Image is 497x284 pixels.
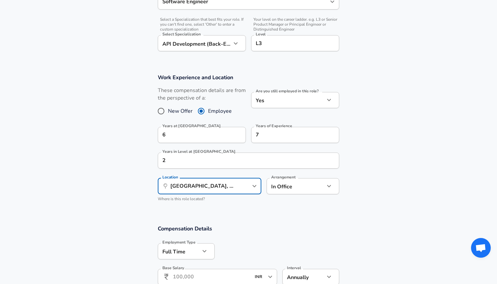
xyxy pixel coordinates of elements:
label: Arrangement [271,175,296,179]
input: 7 [251,127,325,143]
label: Base Salary [162,266,184,270]
span: Select a Specialization that best fits your role. If you can't find one, select 'Other' to enter ... [158,17,246,32]
span: New Offer [168,107,193,115]
label: Years in Level at [GEOGRAPHIC_DATA] [162,150,236,154]
span: Your level on the career ladder. e.g. L3 or Senior Product Manager or Principal Engineer or Disti... [251,17,339,32]
input: 1 [158,153,325,169]
label: Are you still employed in this role? [256,89,319,93]
label: Years of Experience [256,124,292,128]
input: L3 [254,38,336,48]
span: Where is this role located? [158,196,205,201]
span: Employee [208,107,232,115]
div: API Development (Back-End) [158,35,231,51]
button: Open [266,272,275,281]
div: Full Time [158,243,200,259]
label: Select Specialization [162,32,201,36]
label: Location [162,175,178,179]
div: In Office [267,178,315,194]
div: Open chat [471,238,491,258]
label: Employment Type [162,240,196,244]
button: Open [250,181,259,191]
label: Interval [287,266,301,270]
h3: Compensation Details [158,225,339,232]
label: Level [256,32,266,36]
label: These compensation details are from the perspective of a: [158,87,246,102]
div: Yes [251,92,325,108]
label: Years at [GEOGRAPHIC_DATA] [162,124,221,128]
h3: Work Experience and Location [158,74,339,81]
input: 0 [158,127,231,143]
input: USD [253,272,266,282]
